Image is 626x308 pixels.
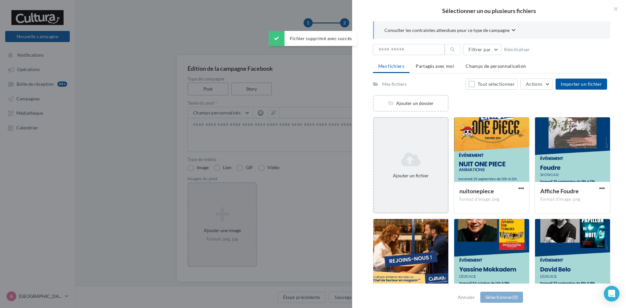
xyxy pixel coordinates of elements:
span: Mes fichiers [378,63,404,69]
span: Affiche Foudre [540,187,579,195]
button: Actions [520,79,553,90]
span: Partagés avec moi [416,63,454,69]
h2: Sélectionner un ou plusieurs fichiers [363,8,616,14]
button: Sélectionner(0) [480,292,523,303]
button: Tout sélectionner [466,79,518,90]
div: Ajouter un fichier [377,172,445,179]
button: Filtrer par [463,44,501,55]
button: Annuler [455,293,478,301]
span: Actions [526,81,542,87]
button: Consulter les contraintes attendues pour ce type de campagne [384,27,515,35]
div: Mes fichiers [382,81,407,87]
div: Fichier supprimé avec succès [269,31,357,46]
div: Open Intercom Messenger [604,286,619,301]
span: Importer un fichier [561,81,602,87]
span: nuitonepiece [459,187,494,195]
div: Ajouter un dossier [374,100,448,107]
span: Champs de personnalisation [466,63,526,69]
div: Format d'image: png [459,197,524,202]
span: (0) [512,294,518,300]
span: Consulter les contraintes attendues pour ce type de campagne [384,27,510,34]
button: Importer un fichier [556,79,607,90]
div: Format d'image: png [540,197,605,202]
button: Réinitialiser [501,46,533,53]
